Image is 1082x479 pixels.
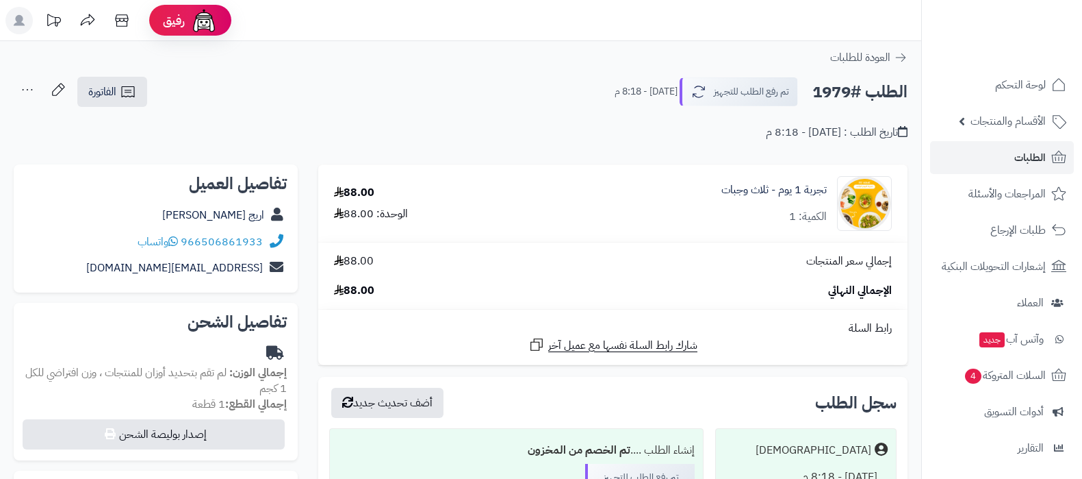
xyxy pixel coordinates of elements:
[989,38,1069,67] img: logo-2.png
[528,336,697,354] a: شارك رابط السلة نفسها مع عميل آخر
[984,402,1044,421] span: أدوات التسويق
[138,234,178,250] a: واتساب
[25,314,287,330] h2: تفاصيل الشحن
[964,366,1046,385] span: السلات المتروكة
[930,395,1074,428] a: أدوات التسويق
[930,177,1074,210] a: المراجعات والأسئلة
[548,338,697,354] span: شارك رابط السلة نفسها مع عميل آخر
[756,443,871,458] div: [DEMOGRAPHIC_DATA]
[25,365,287,397] span: لم تقم بتحديد أوزان للمنتجات ، وزن افتراضي للكل 1 كجم
[229,365,287,381] strong: إجمالي الوزن:
[995,75,1046,95] span: لوحة التحكم
[812,78,907,106] h2: الطلب #1979
[334,185,374,201] div: 88.00
[942,257,1046,276] span: إشعارات التحويلات البنكية
[930,250,1074,283] a: إشعارات التحويلات البنكية
[815,395,897,411] h3: سجل الطلب
[930,69,1074,101] a: لوحة التحكم
[930,214,1074,247] a: طلبات الإرجاع
[88,84,116,100] span: الفاتورة
[1018,439,1044,458] span: التقارير
[334,254,374,269] span: 88.00
[77,77,147,107] a: الفاتورة
[192,396,287,413] small: 1 قطعة
[1017,293,1044,312] span: العملاء
[978,330,1044,349] span: وآتس آب
[721,182,827,198] a: تجربة 1 يوم - ثلاث وجبات
[806,254,892,269] span: إجمالي سعر المنتجات
[766,125,907,140] div: تاريخ الطلب : [DATE] - 8:18 م
[680,77,798,106] button: تم رفع الطلب للتجهيز
[23,419,285,450] button: إصدار بوليصة الشحن
[36,7,70,38] a: تحديثات المنصة
[930,359,1074,392] a: السلات المتروكة4
[225,396,287,413] strong: إجمالي القطع:
[181,234,263,250] a: 966506861933
[162,207,264,223] a: اريج [PERSON_NAME]
[324,321,902,336] div: رابط السلة
[970,112,1046,131] span: الأقسام والمنتجات
[990,221,1046,240] span: طلبات الإرجاع
[615,85,678,99] small: [DATE] - 8:18 م
[828,283,892,299] span: الإجمالي النهائي
[830,49,907,66] a: العودة للطلبات
[86,260,263,276] a: [EMAIL_ADDRESS][DOMAIN_NAME]
[338,437,695,464] div: إنشاء الطلب ....
[930,286,1074,319] a: العملاء
[163,12,185,29] span: رفيق
[331,388,443,418] button: أضف تحديث جديد
[930,323,1074,356] a: وآتس آبجديد
[838,176,891,231] img: 1712620123-1-90x90.jpeg
[979,332,1005,347] span: جديد
[930,141,1074,174] a: الطلبات
[930,432,1074,465] a: التقارير
[965,369,981,384] span: 4
[334,206,408,222] div: الوحدة: 88.00
[830,49,890,66] span: العودة للطلبات
[528,442,630,458] b: تم الخصم من المخزون
[334,283,374,299] span: 88.00
[190,7,218,34] img: ai-face.png
[1014,148,1046,167] span: الطلبات
[25,175,287,192] h2: تفاصيل العميل
[789,209,827,225] div: الكمية: 1
[968,184,1046,204] span: المراجعات والأسئلة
